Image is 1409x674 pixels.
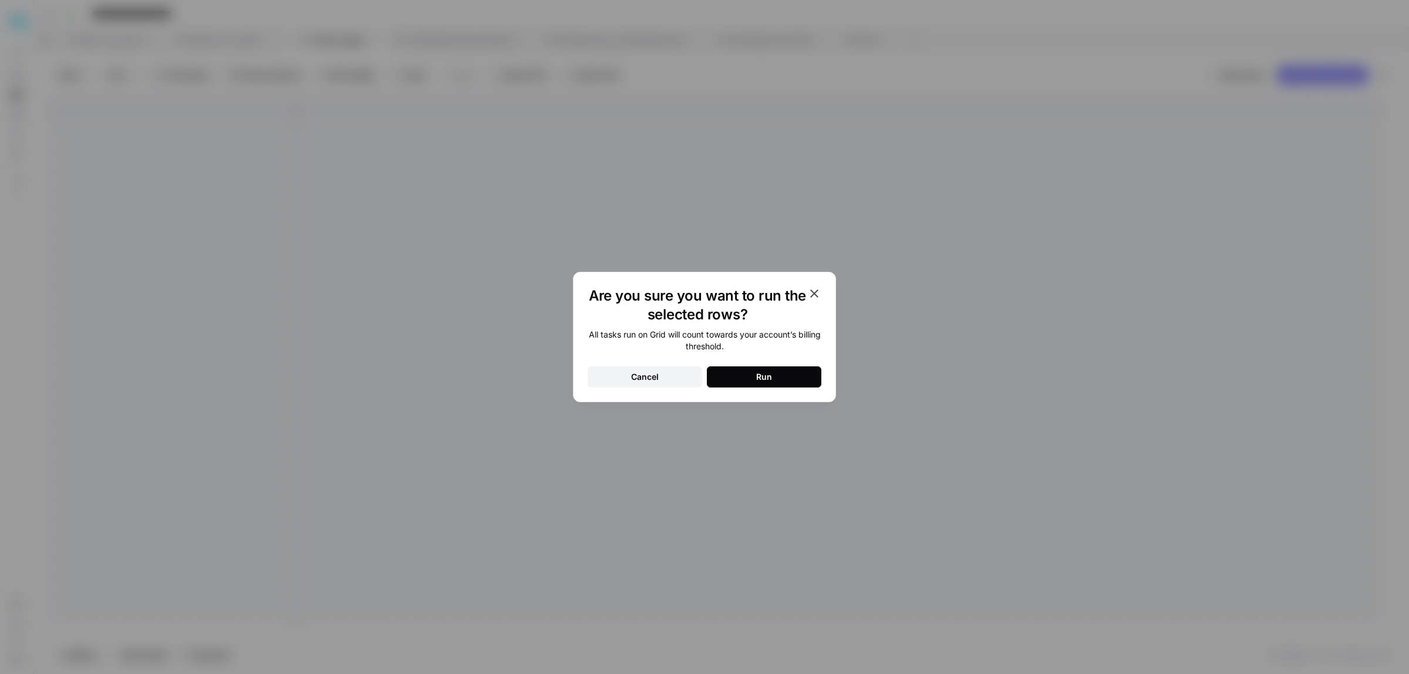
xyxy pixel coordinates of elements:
[588,366,702,387] button: Cancel
[756,371,772,383] div: Run
[707,366,821,387] button: Run
[631,371,659,383] div: Cancel
[588,287,807,324] h1: Are you sure you want to run the selected rows?
[588,329,821,352] div: All tasks run on Grid will count towards your account’s billing threshold.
